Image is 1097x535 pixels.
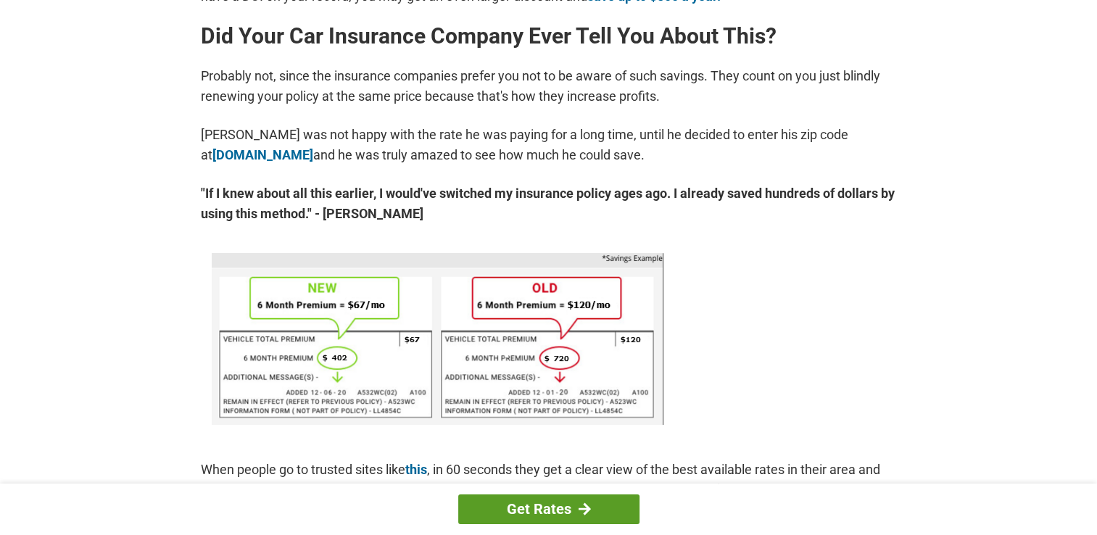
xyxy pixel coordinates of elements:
[458,494,639,524] a: Get Rates
[201,25,897,48] h2: Did Your Car Insurance Company Ever Tell You About This?
[201,125,897,165] p: [PERSON_NAME] was not happy with the rate he was paying for a long time, until he decided to ente...
[212,253,663,425] img: savings
[201,66,897,107] p: Probably not, since the insurance companies prefer you not to be aware of such savings. They coun...
[201,183,897,224] strong: "If I knew about all this earlier, I would've switched my insurance policy ages ago. I already sa...
[212,147,313,162] a: [DOMAIN_NAME]
[405,462,427,477] a: this
[201,460,897,521] p: When people go to trusted sites like , in 60 seconds they get a clear view of the best available ...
